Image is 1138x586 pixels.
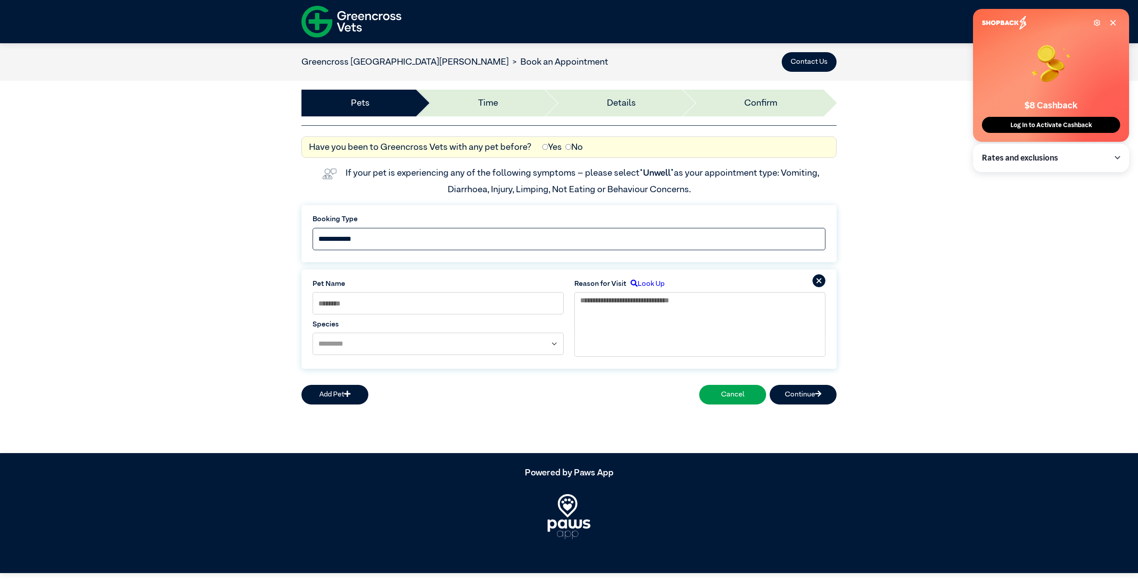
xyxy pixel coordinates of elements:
[301,58,509,66] a: Greencross [GEOGRAPHIC_DATA][PERSON_NAME]
[313,319,564,330] label: Species
[509,55,608,69] li: Book an Appointment
[565,140,583,154] label: No
[699,385,766,404] button: Cancel
[346,169,821,194] label: If your pet is experiencing any of the following symptoms – please select as your appointment typ...
[351,96,370,110] a: Pets
[313,214,825,225] label: Booking Type
[301,55,608,69] nav: breadcrumb
[301,385,368,404] button: Add Pet
[301,2,401,41] img: f-logo
[309,140,532,154] label: Have you been to Greencross Vets with any pet before?
[782,52,837,72] button: Contact Us
[301,467,837,478] h5: Powered by Paws App
[639,169,674,177] span: “Unwell”
[542,144,548,150] input: Yes
[770,385,837,404] button: Continue
[574,279,627,289] label: Reason for Visit
[565,144,571,150] input: No
[627,279,664,289] label: Look Up
[542,140,562,154] label: Yes
[313,279,564,289] label: Pet Name
[548,494,590,539] img: PawsApp
[319,165,340,183] img: vet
